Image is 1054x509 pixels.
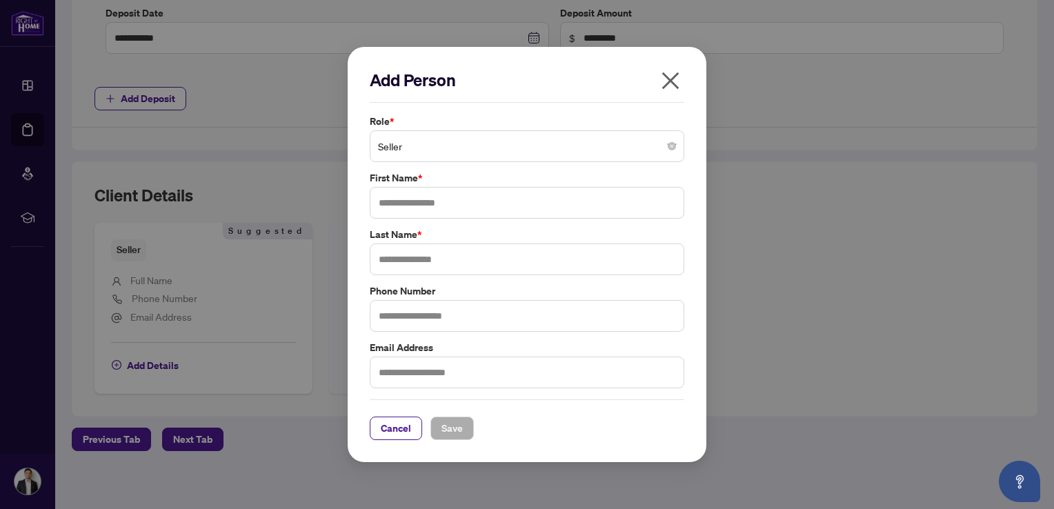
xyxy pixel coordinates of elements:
[999,461,1040,502] button: Open asap
[430,417,474,440] button: Save
[370,69,684,91] h2: Add Person
[668,142,676,150] span: close-circle
[381,417,411,439] span: Cancel
[378,133,676,159] span: Seller
[370,283,684,299] label: Phone Number
[370,170,684,186] label: First Name
[370,417,422,440] button: Cancel
[659,70,682,92] span: close
[370,114,684,129] label: Role
[370,340,684,355] label: Email Address
[370,227,684,242] label: Last Name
